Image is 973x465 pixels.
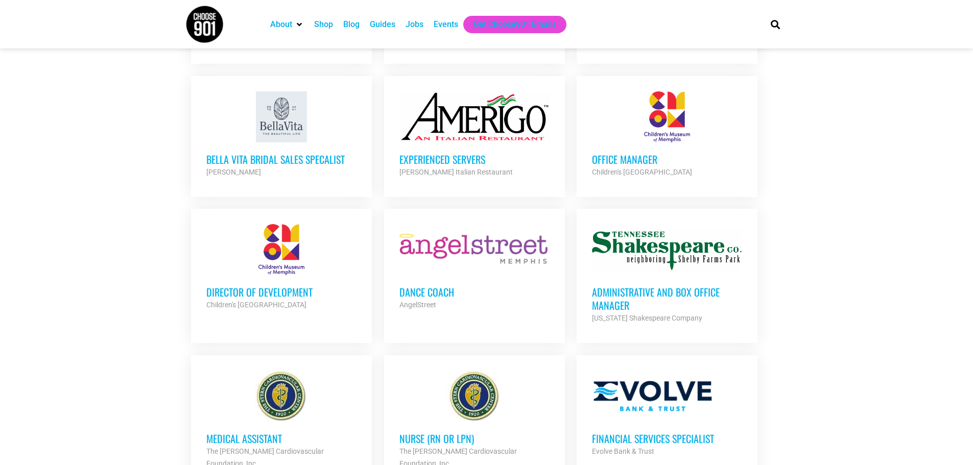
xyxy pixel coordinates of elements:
a: Get Choose901 Emails [473,18,556,31]
strong: [US_STATE] Shakespeare Company [592,314,702,322]
a: Events [434,18,458,31]
div: Search [767,16,784,33]
a: About [270,18,292,31]
strong: AngelStreet [399,301,436,309]
h3: Bella Vita Bridal Sales Specalist [206,153,357,166]
a: Director of Development Children's [GEOGRAPHIC_DATA] [191,209,372,326]
a: Dance Coach AngelStreet [384,209,565,326]
strong: Children's [GEOGRAPHIC_DATA] [592,168,692,176]
a: Bella Vita Bridal Sales Specalist [PERSON_NAME] [191,76,372,193]
a: Jobs [406,18,423,31]
strong: [PERSON_NAME] [206,168,261,176]
strong: Evolve Bank & Trust [592,447,654,455]
h3: Office Manager [592,153,742,166]
a: Administrative and Box Office Manager [US_STATE] Shakespeare Company [577,209,757,339]
h3: Administrative and Box Office Manager [592,285,742,312]
a: Shop [314,18,333,31]
nav: Main nav [265,16,753,33]
h3: Dance Coach [399,285,550,299]
a: Office Manager Children's [GEOGRAPHIC_DATA] [577,76,757,193]
h3: Experienced Servers [399,153,550,166]
div: About [265,16,309,33]
h3: Nurse (RN or LPN) [399,432,550,445]
strong: Children's [GEOGRAPHIC_DATA] [206,301,306,309]
h3: Medical Assistant [206,432,357,445]
strong: [PERSON_NAME] Italian Restaurant [399,168,513,176]
h3: Director of Development [206,285,357,299]
a: Guides [370,18,395,31]
h3: Financial Services Specialist [592,432,742,445]
a: Experienced Servers [PERSON_NAME] Italian Restaurant [384,76,565,193]
a: Blog [343,18,360,31]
